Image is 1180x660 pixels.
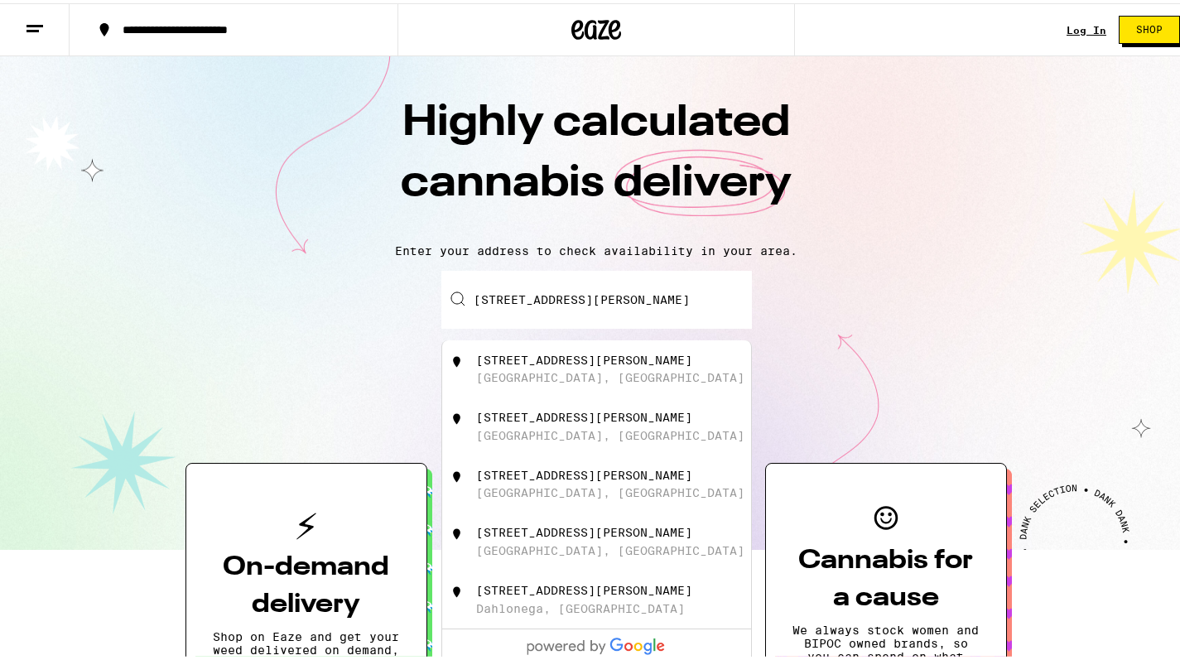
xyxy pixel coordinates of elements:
div: [GEOGRAPHIC_DATA], [GEOGRAPHIC_DATA] [476,541,744,554]
div: [GEOGRAPHIC_DATA], [GEOGRAPHIC_DATA] [476,483,744,496]
div: [GEOGRAPHIC_DATA], [GEOGRAPHIC_DATA] [476,426,744,439]
img: 222 Maxwell Lane [449,407,465,424]
span: Hi. Need any help? [10,12,119,25]
a: Log In [1067,22,1106,32]
img: 222 Maxwell Lane [449,523,465,539]
div: [STREET_ADDRESS][PERSON_NAME] [476,465,692,479]
div: [STREET_ADDRESS][PERSON_NAME] [476,523,692,536]
img: 222 Maxwell Lane [449,350,465,367]
div: Dahlonega, [GEOGRAPHIC_DATA] [476,599,685,612]
div: [GEOGRAPHIC_DATA], [GEOGRAPHIC_DATA] [476,368,744,381]
div: [STREET_ADDRESS][PERSON_NAME] [476,350,692,364]
div: [STREET_ADDRESS][PERSON_NAME] [476,581,692,594]
h3: On-demand delivery [213,546,400,620]
div: [STREET_ADDRESS][PERSON_NAME] [476,407,692,421]
h3: Cannabis for a cause [792,539,980,614]
span: Shop [1136,22,1163,31]
img: 222 Maxwell Lane [449,581,465,597]
button: Shop [1119,12,1180,41]
img: 222 Maxwell Lane [449,465,465,482]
